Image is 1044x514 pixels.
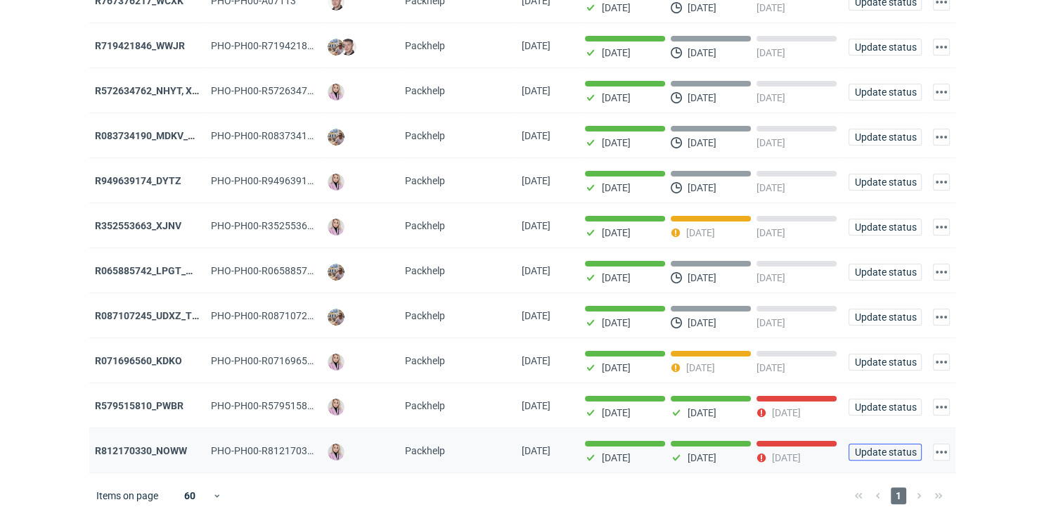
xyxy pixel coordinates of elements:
[95,400,183,411] strong: R579515810_PWBR
[855,267,915,277] span: Update status
[95,175,181,186] a: R949639174_DYTZ
[756,2,785,13] p: [DATE]
[849,39,922,56] button: Update status
[855,177,915,187] span: Update status
[211,175,346,186] span: PHO-PH00-R949639174_DYTZ
[405,400,445,411] span: Packhelp
[522,175,550,186] span: 08/08/2025
[933,264,950,281] button: Actions
[849,444,922,461] button: Update status
[933,399,950,416] button: Actions
[849,399,922,416] button: Update status
[602,47,631,58] p: [DATE]
[405,220,445,231] span: Packhelp
[211,85,374,96] span: PHO-PH00-R572634762_NHYT,-XIXB
[855,447,915,457] span: Update status
[756,227,785,238] p: [DATE]
[328,174,344,191] img: Klaudia Wiśniewska
[522,265,550,276] span: 05/08/2025
[849,219,922,236] button: Update status
[405,310,445,321] span: Packhelp
[211,265,380,276] span: PHO-PH00-R065885742_LPGT_MVNK
[849,264,922,281] button: Update status
[688,92,716,103] p: [DATE]
[405,355,445,366] span: Packhelp
[211,445,354,456] span: PHO-PH00-R812170330_NOWW
[756,362,785,373] p: [DATE]
[933,174,950,191] button: Actions
[688,182,716,193] p: [DATE]
[522,310,550,321] span: 01/08/2025
[933,219,950,236] button: Actions
[688,137,716,148] p: [DATE]
[686,227,715,238] p: [DATE]
[211,400,350,411] span: PHO-PH00-R579515810_PWBR
[849,309,922,326] button: Update status
[328,399,344,416] img: Klaudia Wiśniewska
[855,132,915,142] span: Update status
[688,317,716,328] p: [DATE]
[328,444,344,461] img: Klaudia Wiśniewska
[211,310,377,321] span: PHO-PH00-R087107245_UDXZ_TPPN
[522,130,550,141] span: 12/08/2025
[688,2,716,13] p: [DATE]
[211,220,348,231] span: PHO-PH00-R352553663_XJNV
[167,486,213,506] div: 60
[756,92,785,103] p: [DATE]
[688,47,716,58] p: [DATE]
[933,84,950,101] button: Actions
[849,129,922,146] button: Update status
[522,220,550,231] span: 06/08/2025
[328,309,344,326] img: Michał Palasek
[340,39,356,56] img: Maciej Sikora
[328,84,344,101] img: Klaudia Wiśniewska
[95,220,181,231] a: R352553663_XJNV
[602,227,631,238] p: [DATE]
[95,40,185,51] a: R719421846_WWJR
[602,317,631,328] p: [DATE]
[933,39,950,56] button: Actions
[849,354,922,371] button: Update status
[602,407,631,418] p: [DATE]
[405,130,445,141] span: Packhelp
[602,182,631,193] p: [DATE]
[686,362,715,373] p: [DATE]
[849,174,922,191] button: Update status
[328,264,344,281] img: Michał Palasek
[855,357,915,367] span: Update status
[855,87,915,97] span: Update status
[602,452,631,463] p: [DATE]
[772,407,801,418] p: [DATE]
[328,219,344,236] img: Klaudia Wiśniewska
[933,444,950,461] button: Actions
[522,355,550,366] span: 31/07/2025
[855,402,915,412] span: Update status
[95,265,214,276] a: R065885742_LPGT_MVNK
[891,487,906,504] span: 1
[756,182,785,193] p: [DATE]
[328,354,344,371] img: Klaudia Wiśniewska
[756,317,785,328] p: [DATE]
[405,265,445,276] span: Packhelp
[522,400,550,411] span: 29/07/2025
[756,137,785,148] p: [DATE]
[95,445,187,456] a: R812170330_NOWW
[855,42,915,52] span: Update status
[95,130,215,141] a: R083734190_MDKV_MVXD
[933,129,950,146] button: Actions
[211,40,352,51] span: PHO-PH00-R719421846_WWJR
[602,92,631,103] p: [DATE]
[688,407,716,418] p: [DATE]
[95,85,207,96] strong: R572634762_NHYT, XIXB
[522,85,550,96] span: 12/08/2025
[602,2,631,13] p: [DATE]
[933,309,950,326] button: Actions
[756,272,785,283] p: [DATE]
[405,85,445,96] span: Packhelp
[95,355,182,366] a: R071696560_KDKO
